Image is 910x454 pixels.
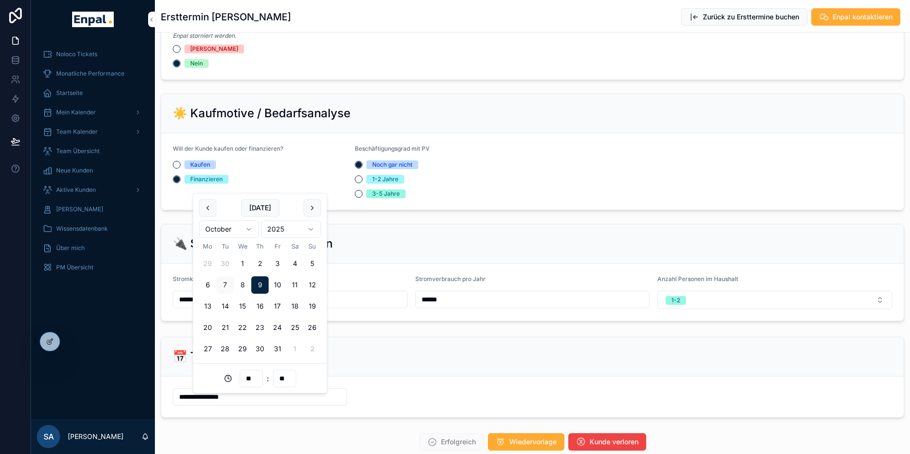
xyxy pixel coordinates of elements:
[286,340,303,358] button: Saturday, 1 November 2025
[372,160,412,169] div: Noch gar nicht
[303,319,321,336] button: Sunday, 26 October 2025
[56,264,93,271] span: PM Übersicht
[199,340,216,358] button: Monday, 27 October 2025
[199,242,216,251] th: Monday
[37,142,149,160] a: Team Übersicht
[56,244,85,252] span: Über mich
[56,167,93,174] span: Neue Kunden
[37,104,149,121] a: Mein Kalender
[833,12,893,22] span: Enpal kontaktieren
[269,297,286,315] button: Friday, 17 October 2025
[509,437,557,447] span: Wiedervorlage
[303,255,321,272] button: Sunday, 5 October 2025
[199,255,216,272] button: Monday, 29 September 2025
[234,276,251,294] button: Wednesday, 8 October 2025
[199,370,321,387] div: :
[72,12,113,27] img: App logo
[251,297,269,315] button: Thursday, 16 October 2025
[703,12,799,22] span: Zurück zu Ersttermine buchen
[37,181,149,199] a: Aktive Kunden
[199,276,216,294] button: Monday, 6 October 2025
[415,275,485,282] span: Stromverbrauch pro Jahr
[31,39,155,289] div: scrollable content
[216,340,234,358] button: Tuesday, 28 October 2025
[269,319,286,336] button: Friday, 24 October 2025
[173,145,283,152] span: Will der Kunde kaufen oder finanzieren?
[37,84,149,102] a: Startseite
[488,433,564,451] button: Wiedervorlage
[216,242,234,251] th: Tuesday
[251,276,269,294] button: Thursday, 9 October 2025, selected
[269,340,286,358] button: Friday, 31 October 2025
[37,65,149,82] a: Monatliche Performance
[241,199,279,217] button: [DATE]
[173,349,282,364] h2: 📅 Termin festlegen
[56,50,97,58] span: Noloco Tickets
[56,70,124,78] span: Monatliche Performance
[37,220,149,237] a: Wissensdatenbank
[68,432,123,441] p: [PERSON_NAME]
[590,437,638,447] span: Kunde verloren
[286,319,303,336] button: Saturday, 25 October 2025
[251,340,269,358] button: Thursday, 30 October 2025
[56,147,100,155] span: Team Übersicht
[37,201,149,218] a: [PERSON_NAME]
[56,205,103,213] span: [PERSON_NAME]
[161,10,291,24] h1: Ersttermin [PERSON_NAME]
[216,255,234,272] button: Tuesday, 30 September 2025
[568,433,646,451] button: Kunde verloren
[251,255,269,272] button: Thursday, 2 October 2025
[657,275,738,282] span: Anzahl Personen im Haushalt
[286,297,303,315] button: Saturday, 18 October 2025
[269,242,286,251] th: Friday
[286,242,303,251] th: Saturday
[56,128,98,136] span: Team Kalender
[199,242,321,358] table: October 2025
[303,276,321,294] button: Sunday, 12 October 2025
[681,8,807,26] button: Zurück zu Ersttermine buchen
[216,276,234,294] button: Today, Tuesday, 7 October 2025
[37,123,149,141] a: Team Kalender
[56,109,96,116] span: Mein Kalender
[303,297,321,315] button: Sunday, 19 October 2025
[355,145,430,152] span: Beschäftigungsgrad mit PV
[303,242,321,251] th: Sunday
[811,8,900,26] button: Enpal kontaktieren
[234,242,251,251] th: Wednesday
[44,431,54,442] span: SA
[234,340,251,358] button: Wednesday, 29 October 2025
[56,186,96,194] span: Aktive Kunden
[234,297,251,315] button: Wednesday, 15 October 2025
[671,296,680,305] div: 1-2
[657,291,892,309] button: Select Button
[56,225,108,233] span: Wissensdatenbank
[173,236,333,251] h2: 🔌 Stromverbrauch & Kosten
[269,255,286,272] button: Friday, 3 October 2025
[234,319,251,336] button: Wednesday, 22 October 2025
[56,89,83,97] span: Startseite
[37,259,149,276] a: PM Übersicht
[216,297,234,315] button: Tuesday, 14 October 2025
[37,46,149,63] a: Noloco Tickets
[234,255,251,272] button: Wednesday, 1 October 2025
[251,319,269,336] button: Thursday, 23 October 2025
[199,319,216,336] button: Monday, 20 October 2025
[286,255,303,272] button: Saturday, 4 October 2025
[372,189,400,198] div: 3-5 Jahre
[190,160,210,169] div: Kaufen
[190,59,203,68] div: Nein
[173,275,233,282] span: Stromkosten pro Jahr
[173,106,350,121] h2: ☀️ Kaufmotive / Bedarfsanalyse
[37,162,149,179] a: Neue Kunden
[37,239,149,257] a: Über mich
[286,276,303,294] button: Saturday, 11 October 2025
[199,297,216,315] button: Monday, 13 October 2025
[303,340,321,358] button: Sunday, 2 November 2025
[372,175,398,184] div: 1-2 Jahre
[269,276,286,294] button: Friday, 10 October 2025
[190,175,223,184] div: Finanzieren
[190,45,238,53] div: [PERSON_NAME]
[251,242,269,251] th: Thursday
[216,319,234,336] button: Tuesday, 21 October 2025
